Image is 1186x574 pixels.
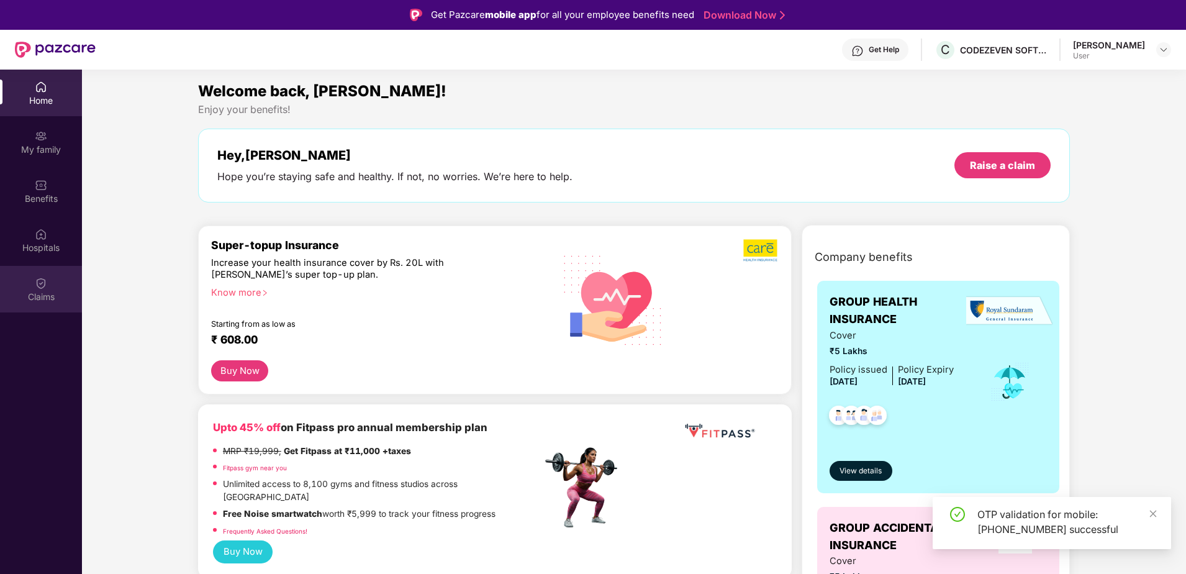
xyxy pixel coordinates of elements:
[217,170,573,183] div: Hope you’re staying safe and healthy. If not, no worries. We’re here to help.
[35,130,47,142] img: svg+xml;base64,PHN2ZyB3aWR0aD0iMjAiIGhlaWdodD0iMjAiIHZpZXdCb3g9IjAgMCAyMCAyMCIgZmlsbD0ibm9uZSIgeG...
[830,519,984,555] span: GROUP ACCIDENTAL INSURANCE
[950,507,965,522] span: check-circle
[830,363,887,377] div: Policy issued
[869,45,899,55] div: Get Help
[35,277,47,289] img: svg+xml;base64,PHN2ZyBpZD0iQ2xhaW0iIHhtbG5zPSJodHRwOi8vd3d3LnczLm9yZy8yMDAwL3N2ZyIgd2lkdGg9IjIwIi...
[198,82,446,100] span: Welcome back, [PERSON_NAME]!
[1159,45,1169,55] img: svg+xml;base64,PHN2ZyBpZD0iRHJvcGRvd24tMzJ4MzIiIHhtbG5zPSJodHRwOi8vd3d3LnczLm9yZy8yMDAwL3N2ZyIgd2...
[830,293,973,329] span: GROUP HEALTH INSURANCE
[898,363,954,377] div: Policy Expiry
[431,7,694,22] div: Get Pazcare for all your employee benefits need
[211,239,542,252] div: Super-topup Insurance
[554,239,672,360] img: svg+xml;base64,PHN2ZyB4bWxucz0iaHR0cDovL3d3dy53My5vcmcvMjAwMC9zdmciIHhtbG5zOnhsaW5rPSJodHRwOi8vd3...
[941,42,950,57] span: C
[780,9,785,22] img: Stroke
[977,507,1156,537] div: OTP validation for mobile: [PHONE_NUMBER] successful
[35,228,47,240] img: svg+xml;base64,PHN2ZyBpZD0iSG9zcGl0YWxzIiB4bWxucz0iaHR0cDovL3d3dy53My5vcmcvMjAwMC9zdmciIHdpZHRoPS...
[1149,509,1157,518] span: close
[35,81,47,93] img: svg+xml;base64,PHN2ZyBpZD0iSG9tZSIgeG1sbnM9Imh0dHA6Ly93d3cudzMub3JnLzIwMDAvc3ZnIiB3aWR0aD0iMjAiIG...
[851,45,864,57] img: svg+xml;base64,PHN2ZyBpZD0iSGVscC0zMngzMiIgeG1sbnM9Imh0dHA6Ly93d3cudzMub3JnLzIwMDAvc3ZnIiB3aWR0aD...
[223,509,322,519] strong: Free Noise smartwatch
[743,239,779,262] img: b5dec4f62d2307b9de63beb79f102df3.png
[898,376,926,386] span: [DATE]
[862,402,892,432] img: svg+xml;base64,PHN2ZyB4bWxucz0iaHR0cDovL3d3dy53My5vcmcvMjAwMC9zdmciIHdpZHRoPSI0OC45NDMiIGhlaWdodD...
[223,446,281,456] del: MRP ₹19,999,
[1073,39,1145,51] div: [PERSON_NAME]
[849,402,879,432] img: svg+xml;base64,PHN2ZyB4bWxucz0iaHR0cDovL3d3dy53My5vcmcvMjAwMC9zdmciIHdpZHRoPSI0OC45NDMiIGhlaWdodD...
[211,360,268,382] button: Buy Now
[1073,51,1145,61] div: User
[261,289,268,296] span: right
[211,333,530,348] div: ₹ 608.00
[830,461,892,481] button: View details
[966,296,1053,326] img: insurerLogo
[223,464,287,471] a: Fitpass gym near you
[211,319,489,328] div: Starting from as low as
[830,376,858,386] span: [DATE]
[830,345,954,358] span: ₹5 Lakhs
[211,257,489,281] div: Increase your health insurance cover by Rs. 20L with [PERSON_NAME]’s super top-up plan.
[198,103,1070,116] div: Enjoy your benefits!
[223,527,307,535] a: Frequently Asked Questions!
[840,465,882,477] span: View details
[836,402,867,432] img: svg+xml;base64,PHN2ZyB4bWxucz0iaHR0cDovL3d3dy53My5vcmcvMjAwMC9zdmciIHdpZHRoPSI0OC45MTUiIGhlaWdodD...
[223,508,496,521] p: worth ₹5,999 to track your fitness progress
[815,248,913,266] span: Company benefits
[990,362,1030,403] img: icon
[485,9,536,20] strong: mobile app
[970,158,1035,172] div: Raise a claim
[211,287,535,296] div: Know more
[960,44,1047,56] div: CODEZEVEN SOFTWARE PRIVATE LIMITED
[830,554,954,568] span: Cover
[704,9,781,22] a: Download Now
[541,444,628,531] img: fpp.png
[830,329,954,343] span: Cover
[284,446,411,456] strong: Get Fitpass at ₹11,000 +taxes
[682,419,757,442] img: fppp.png
[213,540,273,563] button: Buy Now
[213,421,487,434] b: on Fitpass pro annual membership plan
[15,42,96,58] img: New Pazcare Logo
[217,148,573,163] div: Hey, [PERSON_NAME]
[410,9,422,21] img: Logo
[823,402,854,432] img: svg+xml;base64,PHN2ZyB4bWxucz0iaHR0cDovL3d3dy53My5vcmcvMjAwMC9zdmciIHdpZHRoPSI0OC45NDMiIGhlaWdodD...
[213,421,281,434] b: Upto 45% off
[223,478,542,504] p: Unlimited access to 8,100 gyms and fitness studios across [GEOGRAPHIC_DATA]
[35,179,47,191] img: svg+xml;base64,PHN2ZyBpZD0iQmVuZWZpdHMiIHhtbG5zPSJodHRwOi8vd3d3LnczLm9yZy8yMDAwL3N2ZyIgd2lkdGg9Ij...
